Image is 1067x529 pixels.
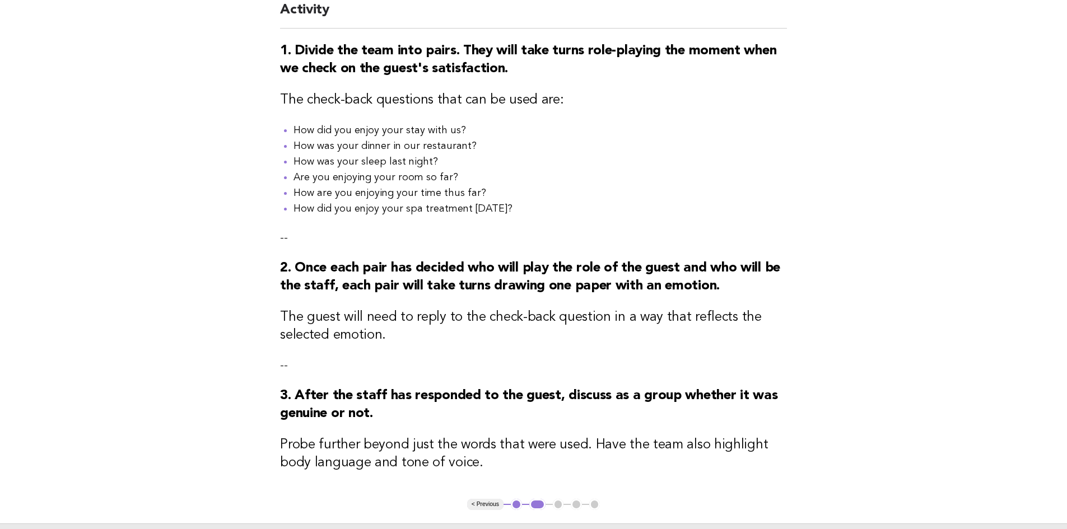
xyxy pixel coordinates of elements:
[280,436,787,472] h3: Probe further beyond just the words that were used. Have the team also highlight body language an...
[293,185,787,201] li: How are you enjoying your time thus far?
[293,138,787,154] li: How was your dinner in our restaurant?
[280,230,787,246] p: --
[293,201,787,217] li: How did you enjoy your spa treatment [DATE]?
[467,499,504,510] button: < Previous
[293,170,787,185] li: Are you enjoying your room so far?
[529,499,546,510] button: 2
[293,154,787,170] li: How was your sleep last night?
[293,123,787,138] li: How did you enjoy your stay with us?
[280,261,780,293] strong: 2. Once each pair has decided who will play the role of the guest and who will be the staff, each...
[280,358,787,373] p: --
[280,44,776,76] strong: 1. Divide the team into pairs. They will take turns role-playing the moment when we check on the ...
[280,91,787,109] h3: The check-back questions that can be used are:
[280,308,787,344] h3: The guest will need to reply to the check-back question in a way that reflects the selected emotion.
[280,389,777,420] strong: 3. After the staff has responded to the guest, discuss as a group whether it was genuine or not.
[511,499,522,510] button: 1
[280,1,787,29] h2: Activity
